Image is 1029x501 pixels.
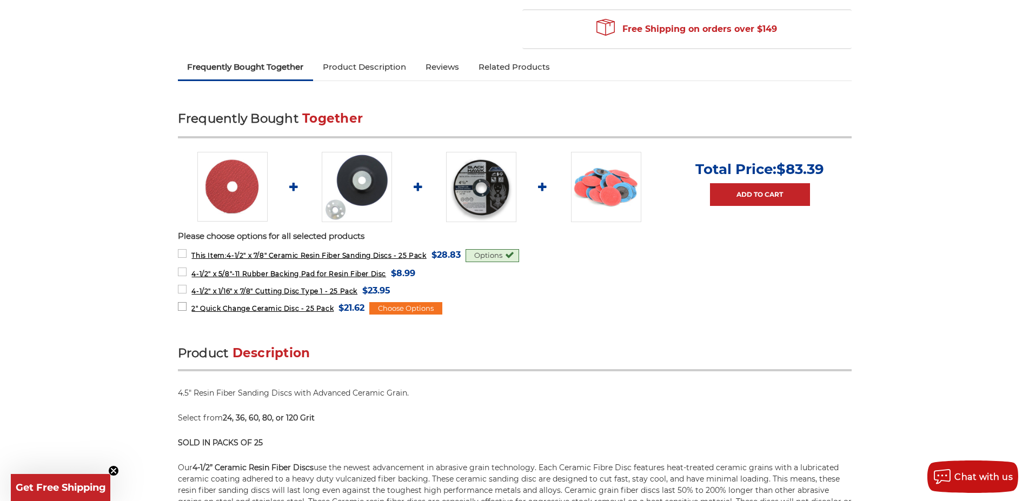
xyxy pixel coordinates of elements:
p: Total Price: [695,161,824,178]
span: Get Free Shipping [16,482,106,493]
div: Get Free ShippingClose teaser [11,474,110,501]
span: $83.39 [776,161,824,178]
span: Description [233,345,310,360]
span: 4-1/2" x 1/16" x 7/8" Cutting Disc Type 1 - 25 Pack [191,287,357,295]
span: Chat with us [954,472,1013,482]
a: Reviews [416,55,469,79]
span: $8.99 [391,266,415,280]
a: Frequently Bought Together [178,55,314,79]
p: Select from [178,412,852,424]
span: 2" Quick Change Ceramic Disc - 25 Pack [191,304,334,312]
span: 4-1/2" x 5/8"-11 Rubber Backing Pad for Resin Fiber Disc [191,270,386,278]
span: 24, 36, 60, 80, or 120 Grit [223,413,315,423]
span: 4-1/2" x 7/8" Ceramic Resin Fiber Sanding Discs - 25 Pack [191,251,426,259]
a: Add to Cart [710,183,810,206]
strong: 4-1/2” Ceramic Resin Fiber Discs [192,463,314,472]
a: Product Description [313,55,416,79]
span: Together [302,111,363,126]
button: Chat with us [927,460,1018,493]
span: Product [178,345,229,360]
span: $21.62 [338,300,364,315]
a: Related Products [469,55,560,79]
span: Free Shipping on orders over $149 [596,18,777,40]
div: Choose Options [369,302,442,315]
p: 4.5" Resin Fiber Sanding Discs with Advanced Ceramic Grain. [178,388,852,399]
img: 4-1/2" ceramic resin fiber disc [197,152,268,222]
div: Options [466,249,519,262]
strong: This Item: [191,251,227,259]
span: Frequently Bought [178,111,298,126]
strong: SOLD IN PACKS OF 25 [178,438,263,447]
button: Close teaser [108,465,119,476]
span: $23.95 [362,283,390,298]
p: Please choose options for all selected products [178,230,852,243]
span: $28.83 [431,248,461,262]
